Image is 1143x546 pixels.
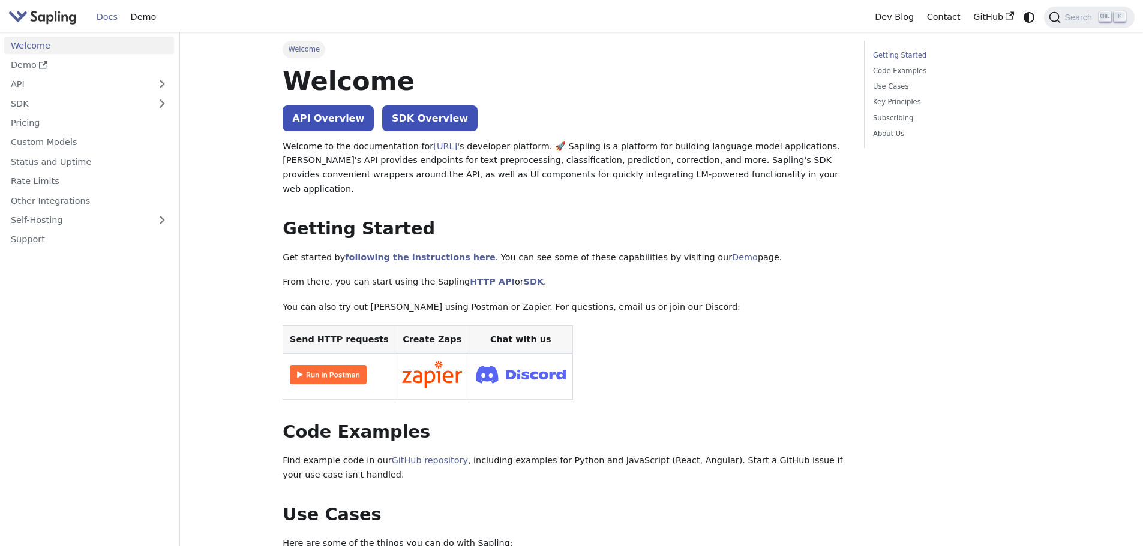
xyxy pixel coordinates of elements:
a: Dev Blog [868,8,920,26]
a: Demo [4,56,174,74]
a: API Overview [283,105,374,131]
a: Demo [124,8,163,26]
h1: Welcome [283,65,847,97]
a: Code Examples [873,65,1036,77]
a: SDK [4,95,150,112]
a: Subscribing [873,113,1036,124]
a: About Us [873,128,1036,140]
h2: Use Cases [283,504,847,526]
th: Chat with us [469,325,572,354]
a: Key Principles [873,96,1036,108]
a: Pricing [4,114,174,132]
nav: Breadcrumbs [283,41,847,58]
img: Sapling.ai [8,8,77,26]
a: API [4,76,150,93]
a: Welcome [4,37,174,54]
a: Sapling.ai [8,8,81,26]
a: Status and Uptime [4,153,174,170]
span: Welcome [283,41,325,58]
img: Connect in Zapier [402,361,462,388]
img: Run in Postman [290,365,367,384]
p: Welcome to the documentation for 's developer platform. 🚀 Sapling is a platform for building lang... [283,140,847,197]
button: Expand sidebar category 'SDK' [150,95,174,112]
th: Create Zaps [395,325,469,354]
a: Self-Hosting [4,212,174,229]
a: Contact [920,8,967,26]
button: Switch between dark and light mode (currently system mode) [1021,8,1038,26]
h2: Code Examples [283,421,847,443]
img: Join Discord [476,362,566,387]
p: From there, you can start using the Sapling or . [283,275,847,289]
a: [URL] [433,141,457,151]
a: Getting Started [873,50,1036,61]
a: Other Integrations [4,192,174,209]
a: SDK [524,277,544,286]
a: Docs [90,8,124,26]
p: Find example code in our , including examples for Python and JavaScript (React, Angular). Start a... [283,454,847,482]
a: GitHub [967,8,1020,26]
a: Use Cases [873,81,1036,92]
p: You can also try out [PERSON_NAME] using Postman or Zapier. For questions, email us or join our D... [283,300,847,315]
a: GitHub repository [392,455,468,465]
th: Send HTTP requests [283,325,395,354]
a: following the instructions here [345,252,495,262]
button: Search (Ctrl+K) [1044,7,1134,28]
a: SDK Overview [382,105,478,131]
h2: Getting Started [283,218,847,240]
kbd: K [1114,11,1126,22]
a: Custom Models [4,134,174,151]
button: Expand sidebar category 'API' [150,76,174,93]
a: Support [4,231,174,248]
span: Search [1061,13,1099,22]
a: Rate Limits [4,173,174,190]
a: HTTP API [470,277,515,286]
p: Get started by . You can see some of these capabilities by visiting our page. [283,251,847,265]
a: Demo [732,252,758,262]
